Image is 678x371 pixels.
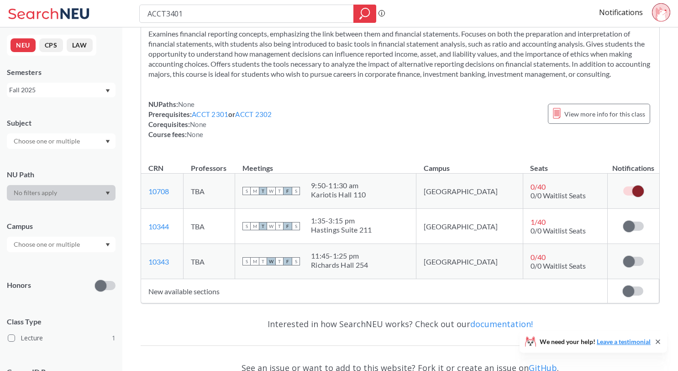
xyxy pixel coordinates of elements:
[470,318,533,329] a: documentation!
[311,190,366,199] div: Kariotis Hall 110
[148,29,652,79] section: Examines financial reporting concepts, emphasizing the link between them and financial statements...
[531,226,586,235] span: 0/0 Waitlist Seats
[607,154,659,174] th: Notifications
[7,133,116,149] div: Dropdown arrow
[353,5,376,23] div: magnifying glass
[540,339,651,345] span: We need your help!
[416,209,523,244] td: [GEOGRAPHIC_DATA]
[184,154,235,174] th: Professors
[267,257,275,265] span: W
[359,7,370,20] svg: magnifying glass
[242,257,251,265] span: S
[311,260,368,270] div: Richards Hall 254
[141,311,660,337] div: Interested in how SearchNEU works? Check out our
[9,239,86,250] input: Choose one or multiple
[416,154,523,174] th: Campus
[105,89,110,93] svg: Dropdown arrow
[148,163,163,173] div: CRN
[284,222,292,230] span: F
[531,261,586,270] span: 0/0 Waitlist Seats
[292,222,300,230] span: S
[7,83,116,97] div: Fall 2025Dropdown arrow
[599,7,643,17] a: Notifications
[292,257,300,265] span: S
[251,222,259,230] span: M
[251,257,259,265] span: M
[564,108,645,120] span: View more info for this class
[105,243,110,247] svg: Dropdown arrow
[275,187,284,195] span: T
[184,244,235,279] td: TBA
[416,244,523,279] td: [GEOGRAPHIC_DATA]
[267,187,275,195] span: W
[7,170,116,180] div: NU Path
[311,225,372,234] div: Hastings Suite 211
[147,6,347,21] input: Class, professor, course number, "phrase"
[311,251,368,260] div: 11:45 - 1:25 pm
[148,257,169,266] a: 10343
[9,85,105,95] div: Fall 2025
[267,222,275,230] span: W
[251,187,259,195] span: M
[7,237,116,252] div: Dropdown arrow
[597,338,651,345] a: Leave a testimonial
[8,332,116,344] label: Lecture
[275,222,284,230] span: T
[531,253,546,261] span: 0 / 40
[105,191,110,195] svg: Dropdown arrow
[148,99,272,139] div: NUPaths: Prerequisites: or Corequisites: Course fees:
[531,217,546,226] span: 1 / 40
[242,222,251,230] span: S
[531,191,586,200] span: 0/0 Waitlist Seats
[284,187,292,195] span: F
[178,100,194,108] span: None
[7,67,116,77] div: Semesters
[235,154,416,174] th: Meetings
[192,110,228,118] a: ACCT 2301
[311,216,372,225] div: 1:35 - 3:15 pm
[523,154,607,174] th: Seats
[148,187,169,196] a: 10708
[67,38,93,52] button: LAW
[148,222,169,231] a: 10344
[184,174,235,209] td: TBA
[259,187,267,195] span: T
[9,136,86,147] input: Choose one or multiple
[284,257,292,265] span: F
[259,257,267,265] span: T
[7,317,116,327] span: Class Type
[141,279,607,303] td: New available sections
[7,118,116,128] div: Subject
[187,130,203,138] span: None
[7,221,116,231] div: Campus
[39,38,63,52] button: CPS
[7,280,31,291] p: Honors
[275,257,284,265] span: T
[416,174,523,209] td: [GEOGRAPHIC_DATA]
[292,187,300,195] span: S
[105,140,110,143] svg: Dropdown arrow
[259,222,267,230] span: T
[190,120,206,128] span: None
[184,209,235,244] td: TBA
[11,38,36,52] button: NEU
[112,333,116,343] span: 1
[242,187,251,195] span: S
[235,110,272,118] a: ACCT 2302
[311,181,366,190] div: 9:50 - 11:30 am
[531,182,546,191] span: 0 / 40
[7,185,116,201] div: Dropdown arrow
